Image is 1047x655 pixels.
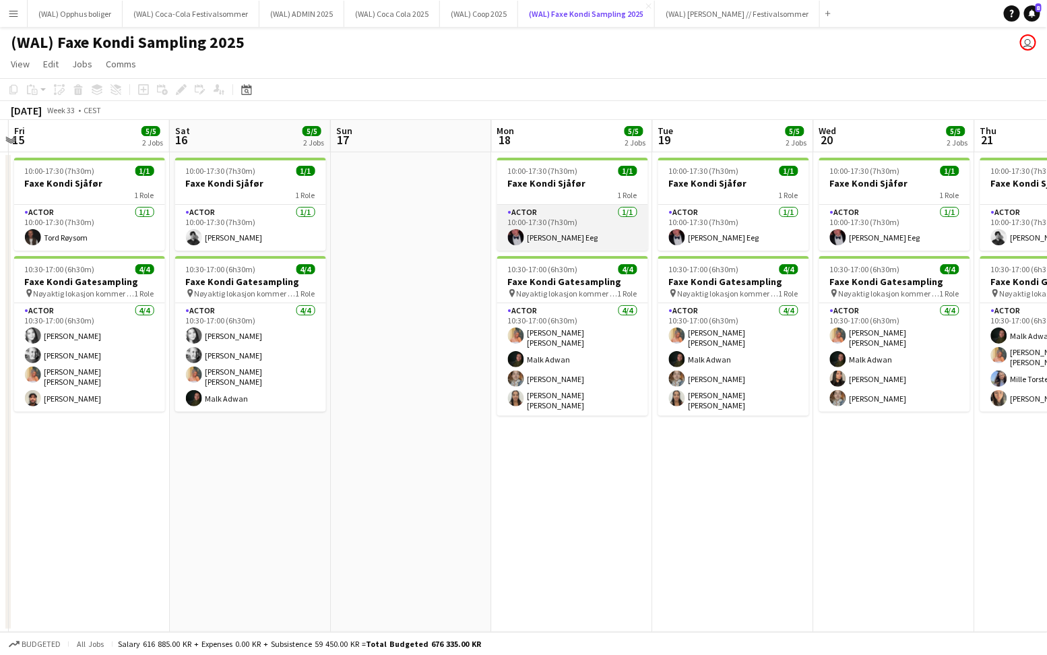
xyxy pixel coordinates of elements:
span: 10:30-17:00 (6h30m) [669,264,739,274]
span: Nøyaktig lokasjon kommer snart [517,288,618,299]
span: 1 Role [135,190,154,200]
h3: Faxe Kondi Gatesampling [658,276,809,288]
h3: Faxe Kondi Sjåfør [14,177,165,189]
span: Thu [980,125,997,137]
span: 1 Role [779,190,798,200]
span: 5/5 [786,126,804,136]
span: Nøyaktig lokasjon kommer snart [195,288,296,299]
a: Comms [100,55,141,73]
span: 1 Role [940,288,959,299]
span: 10:00-17:30 (7h30m) [830,166,900,176]
div: Salary 616 885.00 KR + Expenses 0.00 KR + Subsistence 59 450.00 KR = [118,639,481,649]
span: Edit [43,58,59,70]
span: Jobs [72,58,92,70]
span: View [11,58,30,70]
h3: Faxe Kondi Sjåfør [819,177,970,189]
span: Fri [14,125,25,137]
span: Comms [106,58,136,70]
h3: Faxe Kondi Gatesampling [14,276,165,288]
div: 2 Jobs [786,137,807,148]
a: Edit [38,55,64,73]
a: Jobs [67,55,98,73]
button: Budgeted [7,637,63,652]
span: 4/4 [941,264,959,274]
span: 5/5 [947,126,965,136]
span: 4/4 [780,264,798,274]
span: 10:30-17:00 (6h30m) [508,264,578,274]
app-card-role: Actor1/110:00-17:30 (7h30m)[PERSON_NAME] Eeg [497,205,648,251]
span: Week 33 [44,105,78,115]
span: Nøyaktig lokasjon kommer snart [839,288,940,299]
app-job-card: 10:00-17:30 (7h30m)1/1Faxe Kondi Sjåfør1 RoleActor1/110:00-17:30 (7h30m)[PERSON_NAME] Eeg [819,158,970,251]
span: 1 Role [135,288,154,299]
span: 1/1 [618,166,637,176]
span: 10:30-17:00 (6h30m) [830,264,900,274]
span: 20 [817,132,837,148]
h3: Faxe Kondi Gatesampling [819,276,970,288]
span: 5/5 [303,126,321,136]
h3: Faxe Kondi Sjåfør [175,177,326,189]
app-job-card: 10:30-17:00 (6h30m)4/4Faxe Kondi Gatesampling Nøyaktig lokasjon kommer snart1 RoleActor4/410:30-1... [14,256,165,412]
div: 2 Jobs [142,137,163,148]
span: 1 Role [618,190,637,200]
span: 10:30-17:00 (6h30m) [186,264,256,274]
span: All jobs [74,639,106,649]
app-job-card: 10:30-17:00 (6h30m)4/4Faxe Kondi Gatesampling Nøyaktig lokasjon kommer snart1 RoleActor4/410:30-1... [497,256,648,416]
app-job-card: 10:00-17:30 (7h30m)1/1Faxe Kondi Sjåfør1 RoleActor1/110:00-17:30 (7h30m)[PERSON_NAME] Eeg [658,158,809,251]
span: 1 Role [296,190,315,200]
app-card-role: Actor4/410:30-17:00 (6h30m)[PERSON_NAME] [PERSON_NAME]Malk Adwan[PERSON_NAME][PERSON_NAME] [819,303,970,412]
app-card-role: Actor4/410:30-17:00 (6h30m)[PERSON_NAME] [PERSON_NAME]Malk Adwan[PERSON_NAME][PERSON_NAME] [PERSO... [658,303,809,416]
span: 10:30-17:00 (6h30m) [25,264,95,274]
span: Sat [175,125,190,137]
span: Nøyaktig lokasjon kommer snart [678,288,779,299]
span: 8 [1036,3,1042,12]
app-card-role: Actor1/110:00-17:30 (7h30m)[PERSON_NAME] Eeg [819,205,970,251]
button: (WAL) Opphus boliger [28,1,123,27]
app-card-role: Actor1/110:00-17:30 (7h30m)[PERSON_NAME] Eeg [658,205,809,251]
span: 4/4 [296,264,315,274]
span: 15 [12,132,25,148]
div: 2 Jobs [625,137,646,148]
span: 4/4 [618,264,637,274]
app-job-card: 10:00-17:30 (7h30m)1/1Faxe Kondi Sjåfør1 RoleActor1/110:00-17:30 (7h30m)[PERSON_NAME] [175,158,326,251]
button: (WAL) Coca Cola 2025 [344,1,440,27]
h3: Faxe Kondi Gatesampling [175,276,326,288]
app-job-card: 10:30-17:00 (6h30m)4/4Faxe Kondi Gatesampling Nøyaktig lokasjon kommer snart1 RoleActor4/410:30-1... [658,256,809,416]
span: 1/1 [941,166,959,176]
span: Nøyaktig lokasjon kommer snart [34,288,135,299]
span: Tue [658,125,674,137]
span: 17 [334,132,352,148]
span: 10:00-17:30 (7h30m) [186,166,256,176]
button: (WAL) Faxe Kondi Sampling 2025 [518,1,655,27]
a: View [5,55,35,73]
app-job-card: 10:30-17:00 (6h30m)4/4Faxe Kondi Gatesampling Nøyaktig lokasjon kommer snart1 RoleActor4/410:30-1... [175,256,326,412]
span: 18 [495,132,515,148]
span: 1 Role [779,288,798,299]
app-card-role: Actor4/410:30-17:00 (6h30m)[PERSON_NAME] [PERSON_NAME]Malk Adwan[PERSON_NAME][PERSON_NAME] [PERSO... [497,303,648,416]
h3: Faxe Kondi Sjåfør [658,177,809,189]
app-job-card: 10:30-17:00 (6h30m)4/4Faxe Kondi Gatesampling Nøyaktig lokasjon kommer snart1 RoleActor4/410:30-1... [819,256,970,412]
h3: Faxe Kondi Sjåfør [497,177,648,189]
app-job-card: 10:00-17:30 (7h30m)1/1Faxe Kondi Sjåfør1 RoleActor1/110:00-17:30 (7h30m)Tord Røysom [14,158,165,251]
span: 21 [978,132,997,148]
span: 10:00-17:30 (7h30m) [508,166,578,176]
div: [DATE] [11,104,42,117]
span: 1/1 [296,166,315,176]
span: 1/1 [135,166,154,176]
a: 8 [1024,5,1040,22]
div: CEST [84,105,101,115]
span: Mon [497,125,515,137]
div: 10:00-17:30 (7h30m)1/1Faxe Kondi Sjåfør1 RoleActor1/110:00-17:30 (7h30m)[PERSON_NAME] Eeg [497,158,648,251]
div: 2 Jobs [947,137,968,148]
button: (WAL) Coca-Cola Festivalsommer [123,1,259,27]
span: Total Budgeted 676 335.00 KR [366,639,481,649]
button: (WAL) [PERSON_NAME] // Festivalsommer [655,1,820,27]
